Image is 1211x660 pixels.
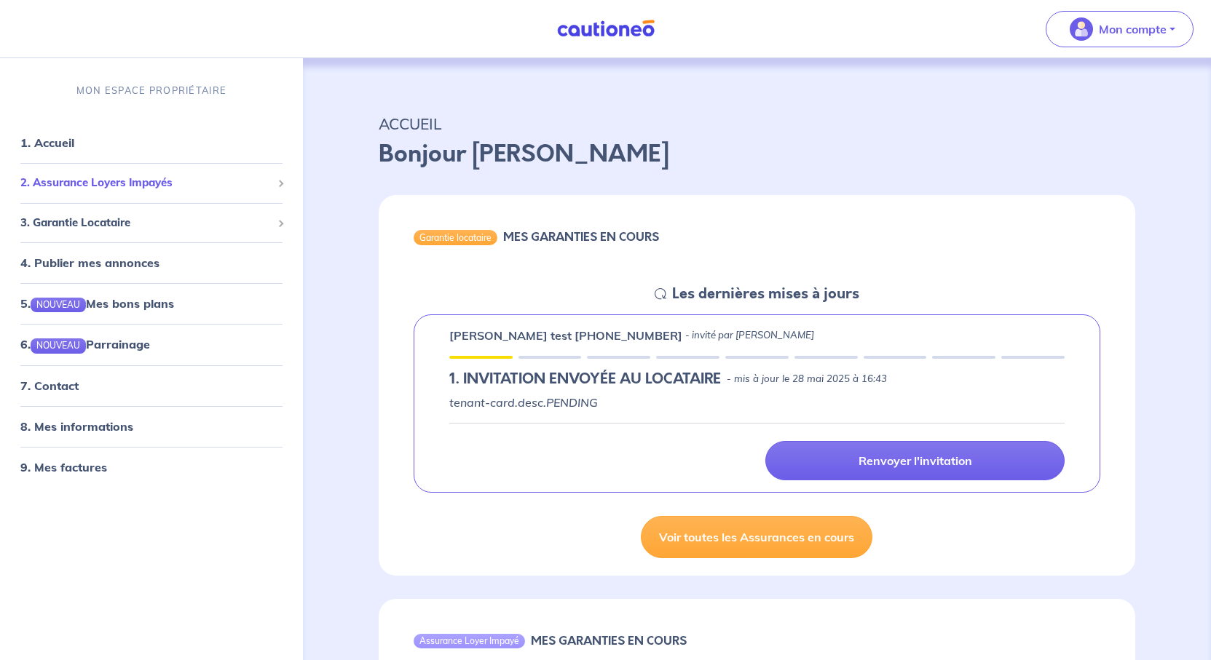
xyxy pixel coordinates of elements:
[20,175,272,191] span: 2. Assurance Loyers Impayés
[20,296,174,311] a: 5.NOUVEAUMes bons plans
[503,230,659,244] h6: MES GARANTIES EN COURS
[20,337,150,351] a: 6.NOUVEAUParrainage
[6,330,297,359] div: 6.NOUVEAUParrainage
[6,411,297,440] div: 8. Mes informations
[859,453,972,468] p: Renvoyer l'invitation
[672,285,859,303] h5: Les dernières mises à jours
[449,327,682,344] p: [PERSON_NAME] test [PHONE_NUMBER]
[20,135,74,150] a: 1. Accueil
[20,418,133,433] a: 8. Mes informations
[531,634,687,648] h6: MES GARANTIES EN COURS
[6,248,297,277] div: 4. Publier mes annonces
[6,452,297,481] div: 9. Mes factures
[685,328,814,343] p: - invité par [PERSON_NAME]
[449,370,721,388] h5: 1.︎ INVITATION ENVOYÉE AU LOCATAIRE
[449,370,1065,388] div: state: PENDING, Context: IN-LANDLORD
[765,441,1065,480] a: Renvoyer l'invitation
[379,111,1135,137] p: ACCUEIL
[20,378,79,392] a: 7. Contact
[20,214,272,231] span: 3. Garantie Locataire
[6,208,297,236] div: 3. Garantie Locataire
[6,289,297,318] div: 5.NOUVEAUMes bons plans
[1099,20,1167,38] p: Mon compte
[20,255,159,270] a: 4. Publier mes annonces
[449,394,1065,411] p: tenant-card.desc.PENDING
[551,20,660,38] img: Cautioneo
[20,459,107,474] a: 9. Mes factures
[414,230,497,244] div: Garantie locataire
[414,634,525,648] div: Assurance Loyer Impayé
[76,84,226,98] p: MON ESPACE PROPRIÉTAIRE
[1070,17,1093,41] img: illu_account_valid_menu.svg
[727,372,887,386] p: - mis à jour le 28 mai 2025 à 16:43
[6,370,297,399] div: 7. Contact
[6,169,297,197] div: 2. Assurance Loyers Impayés
[6,128,297,157] div: 1. Accueil
[379,137,1135,172] p: Bonjour [PERSON_NAME]
[1046,11,1194,47] button: illu_account_valid_menu.svgMon compte
[641,516,872,558] a: Voir toutes les Assurances en cours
